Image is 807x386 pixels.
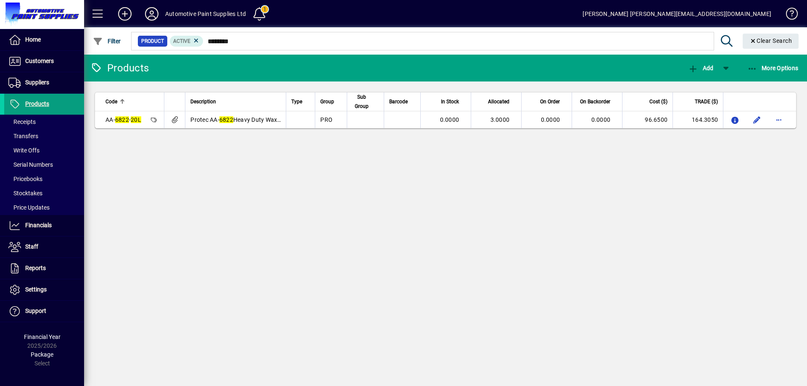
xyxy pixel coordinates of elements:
[747,65,799,71] span: More Options
[4,172,84,186] a: Pricebooks
[138,6,165,21] button: Profile
[389,97,408,106] span: Barcode
[622,111,672,128] td: 96.6500
[541,116,560,123] span: 0.0000
[352,92,379,111] div: Sub Group
[4,129,84,143] a: Transfers
[105,97,159,106] div: Code
[389,97,415,106] div: Barcode
[8,118,36,125] span: Receipts
[686,60,715,76] button: Add
[91,34,123,49] button: Filter
[688,65,713,71] span: Add
[695,97,718,106] span: TRADE ($)
[320,97,342,106] div: Group
[583,7,771,21] div: [PERSON_NAME] [PERSON_NAME][EMAIL_ADDRESS][DOMAIN_NAME]
[24,333,61,340] span: Financial Year
[4,143,84,158] a: Write Offs
[540,97,560,106] span: On Order
[577,97,618,106] div: On Backorder
[31,351,53,358] span: Package
[190,97,216,106] span: Description
[25,222,52,228] span: Financials
[4,72,84,93] a: Suppliers
[25,100,49,107] span: Products
[8,176,42,182] span: Pricebooks
[190,116,338,123] span: Protec AA- Heavy Duty Wax & Grease Remover t
[4,258,84,279] a: Reports
[8,161,53,168] span: Serial Numbers
[8,133,38,139] span: Transfers
[25,36,41,43] span: Home
[190,97,281,106] div: Description
[441,97,459,106] span: In Stock
[25,79,49,86] span: Suppliers
[320,116,332,123] span: PRO
[780,2,796,29] a: Knowledge Base
[743,34,799,49] button: Clear
[527,97,567,106] div: On Order
[491,116,510,123] span: 3.0000
[25,243,38,250] span: Staff
[93,38,121,45] span: Filter
[649,97,667,106] span: Cost ($)
[8,204,50,211] span: Price Updates
[440,116,459,123] span: 0.0000
[749,37,792,44] span: Clear Search
[291,97,302,106] span: Type
[4,236,84,257] a: Staff
[170,36,203,47] mat-chip: Activation Status: Active
[4,186,84,200] a: Stocktakes
[476,97,517,106] div: Allocated
[219,116,233,123] em: 6822
[25,286,47,293] span: Settings
[4,279,84,300] a: Settings
[111,6,138,21] button: Add
[8,190,42,197] span: Stocktakes
[25,265,46,271] span: Reports
[591,116,611,123] span: 0.0000
[115,116,129,123] em: 6822
[750,113,764,126] button: Edit
[4,29,84,50] a: Home
[4,301,84,322] a: Support
[173,38,190,44] span: Active
[352,92,371,111] span: Sub Group
[4,51,84,72] a: Customers
[4,115,84,129] a: Receipts
[165,7,246,21] div: Automotive Paint Supplies Ltd
[291,97,310,106] div: Type
[580,97,610,106] span: On Backorder
[25,58,54,64] span: Customers
[488,97,509,106] span: Allocated
[131,116,141,123] em: 20L
[25,307,46,314] span: Support
[745,60,801,76] button: More Options
[90,61,149,75] div: Products
[4,200,84,215] a: Price Updates
[105,97,117,106] span: Code
[4,158,84,172] a: Serial Numbers
[426,97,467,106] div: In Stock
[672,111,723,128] td: 164.3050
[772,113,786,126] button: More options
[4,215,84,236] a: Financials
[320,97,334,106] span: Group
[105,116,141,123] span: AA- -
[8,147,40,154] span: Write Offs
[141,37,164,45] span: Product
